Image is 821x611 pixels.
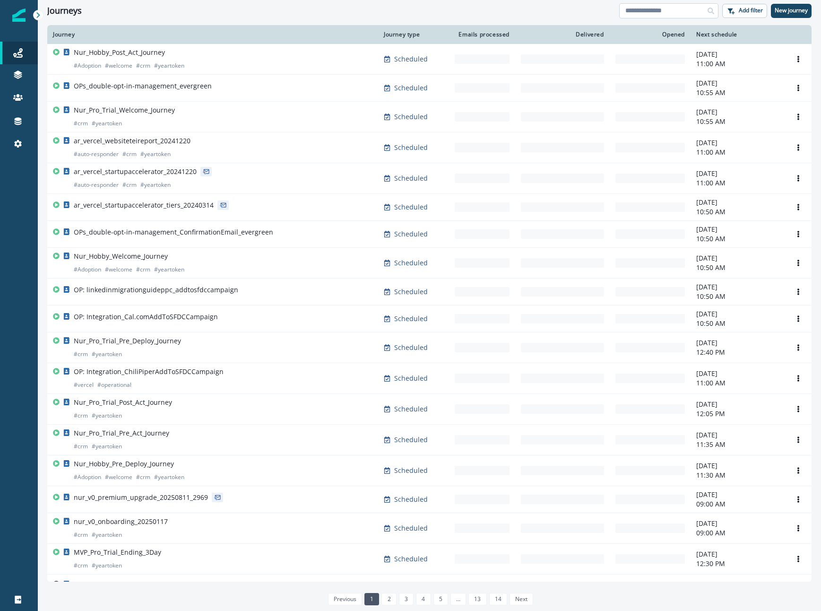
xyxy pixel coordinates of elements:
[696,207,779,217] p: 10:50 AM
[47,248,812,279] a: Nur_Hobby_Welcome_Journey#Adoption#welcome#crm#yeartokenScheduled-[DATE]10:50 AMOptions
[791,552,806,566] button: Options
[74,561,88,570] p: # crm
[455,31,510,38] div: Emails processed
[74,136,190,146] p: ar_vercel_websiteteireport_20241220
[696,582,779,591] p: -
[791,227,806,241] button: Options
[154,265,184,274] p: # yeartoken
[74,411,88,420] p: # crm
[399,593,414,605] a: Page 3
[74,312,218,322] p: OP: Integration_Cal.comAddToSFDCCampaign
[791,81,806,95] button: Options
[394,374,428,383] p: Scheduled
[696,234,779,244] p: 10:50 AM
[74,428,169,438] p: Nur_Pro_Trial_Pre_Act_Journey
[739,7,763,14] p: Add filter
[74,81,212,91] p: OPs_double-opt-in-management_evergreen
[791,371,806,385] button: Options
[791,521,806,535] button: Options
[74,285,238,295] p: OP: linkedinmigrationguideppc_addtosfdccampaign
[154,472,184,482] p: # yeartoken
[394,404,428,414] p: Scheduled
[696,369,779,378] p: [DATE]
[136,265,150,274] p: # crm
[771,4,812,18] button: New journey
[92,349,122,359] p: # yeartoken
[696,263,779,272] p: 10:50 AM
[74,548,161,557] p: MVP_Pro_Trial_Ending_3Day
[696,461,779,471] p: [DATE]
[489,593,507,605] a: Page 14
[696,88,779,97] p: 10:55 AM
[696,292,779,301] p: 10:50 AM
[136,472,150,482] p: # crm
[381,593,396,605] a: Page 2
[53,31,372,38] div: Journey
[791,463,806,478] button: Options
[791,402,806,416] button: Options
[791,171,806,185] button: Options
[696,559,779,568] p: 12:30 PM
[394,229,428,239] p: Scheduled
[47,132,812,163] a: ar_vercel_websiteteireport_20241220#auto-responder#crm#yeartokenScheduled-[DATE]11:00 AMOptions
[394,83,428,93] p: Scheduled
[47,332,812,363] a: Nur_Pro_Trial_Pre_Deploy_Journey#crm#yeartokenScheduled-[DATE]12:40 PMOptions
[696,319,779,328] p: 10:50 AM
[791,312,806,326] button: Options
[696,169,779,178] p: [DATE]
[394,495,428,504] p: Scheduled
[615,31,685,38] div: Opened
[394,314,428,323] p: Scheduled
[47,305,812,332] a: OP: Integration_Cal.comAddToSFDCCampaignScheduled-[DATE]10:50 AMOptions
[74,119,88,128] p: # crm
[74,180,119,190] p: # auto-responder
[433,593,448,605] a: Page 5
[122,180,137,190] p: # crm
[97,380,131,390] p: # operational
[74,349,88,359] p: # crm
[416,593,431,605] a: Page 4
[92,411,122,420] p: # yeartoken
[696,253,779,263] p: [DATE]
[105,472,132,482] p: # welcome
[74,227,273,237] p: OPs_double-opt-in-management_ConfirmationEmail_evergreen
[74,380,94,390] p: # vercel
[394,524,428,533] p: Scheduled
[74,61,101,70] p: # Adoption
[696,138,779,148] p: [DATE]
[47,455,812,486] a: Nur_Hobby_Pre_Deploy_Journey#Adoption#welcome#crm#yeartokenScheduled-[DATE]11:30 AMOptions
[791,110,806,124] button: Options
[696,31,779,38] div: Next schedule
[791,256,806,270] button: Options
[791,285,806,299] button: Options
[74,265,101,274] p: # Adoption
[74,472,101,482] p: # Adoption
[74,105,175,115] p: Nur_Pro_Trial_Welcome_Journey
[74,580,277,589] p: apac_em_vercel_AI_Cloud_Melbourne_roadshow_20250918_3007
[791,52,806,66] button: Options
[74,367,224,376] p: OP: Integration_ChiliPiperAddToSFDCCampaign
[394,202,428,212] p: Scheduled
[722,4,767,18] button: Add filter
[47,425,812,455] a: Nur_Pro_Trial_Pre_Act_Journey#crm#yeartokenScheduled-[DATE]11:35 AMOptions
[47,279,812,305] a: OP: linkedinmigrationguideppc_addtosfdccampaignScheduled-[DATE]10:50 AMOptions
[696,430,779,440] p: [DATE]
[394,435,428,445] p: Scheduled
[364,593,379,605] a: Page 1 is your current page
[696,400,779,409] p: [DATE]
[394,143,428,152] p: Scheduled
[696,490,779,499] p: [DATE]
[47,575,812,598] a: apac_em_vercel_AI_Cloud_Melbourne_roadshow_20250918_3007Scheduled--Options
[74,149,119,159] p: # auto-responder
[47,544,812,575] a: MVP_Pro_Trial_Ending_3Day#crm#yeartokenScheduled-[DATE]12:30 PMOptions
[47,513,812,544] a: nur_v0_onboarding_20250117#crm#yeartokenScheduled-[DATE]09:00 AMOptions
[696,378,779,388] p: 11:00 AM
[47,163,812,194] a: ar_vercel_startupaccelerator_20241220#auto-responder#crm#yeartokenScheduled-[DATE]11:00 AMOptions
[775,7,808,14] p: New journey
[394,112,428,122] p: Scheduled
[696,282,779,292] p: [DATE]
[122,149,137,159] p: # crm
[521,31,604,38] div: Delivered
[47,221,812,248] a: OPs_double-opt-in-management_ConfirmationEmail_evergreenScheduled-[DATE]10:50 AMOptions
[696,178,779,188] p: 11:00 AM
